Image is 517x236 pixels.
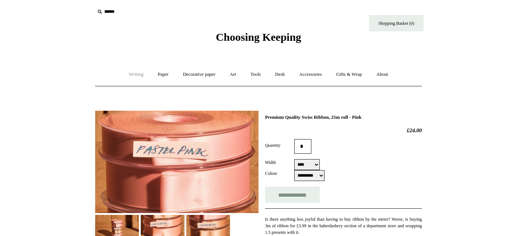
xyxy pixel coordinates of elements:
[265,127,422,134] h2: £24.00
[95,111,258,213] img: Premium Quality Swiss Ribbon, 25m roll - Pink
[265,142,294,149] label: Quantity
[265,216,422,236] p: Is there anything less joyful than having to buy ribbon by the meter? Worse, is buying 3m of ribb...
[244,65,268,84] a: Tools
[151,65,175,84] a: Paper
[265,114,422,120] h1: Premium Quality Swiss Ribbon, 25m roll - Pink
[269,65,292,84] a: Desk
[293,65,329,84] a: Accessories
[216,31,301,43] span: Choosing Keeping
[265,159,294,166] label: Width
[369,15,424,31] a: Shopping Basket (0)
[216,37,301,42] a: Choosing Keeping
[176,65,222,84] a: Decorative paper
[265,170,294,177] label: Colour
[123,65,150,84] a: Writing
[223,65,242,84] a: Art
[370,65,395,84] a: About
[330,65,369,84] a: Gifts & Wrap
